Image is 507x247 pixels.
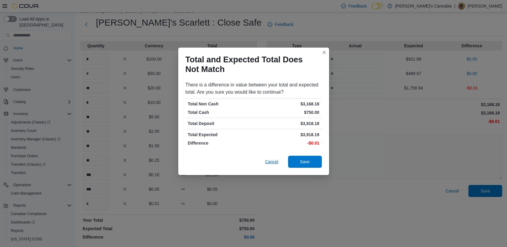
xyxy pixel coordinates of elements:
[263,156,281,168] button: Cancel
[188,101,252,107] p: Total Non Cash
[185,55,317,74] h1: Total and Expected Total Does Not Match
[288,156,322,168] button: Save
[255,140,319,146] p: -$0.01
[188,120,252,127] p: Total Deposit
[188,132,252,138] p: Total Expected
[300,159,310,165] span: Save
[255,132,319,138] p: $3,918.19
[185,81,322,96] div: There is a difference in value between your total and expected total. Are you sure you would like...
[255,120,319,127] p: $3,918.18
[321,49,328,56] button: Closes this modal window
[188,140,252,146] p: Difference
[255,109,319,115] p: $750.00
[255,101,319,107] p: $3,168.18
[188,109,252,115] p: Total Cash
[265,159,278,165] span: Cancel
